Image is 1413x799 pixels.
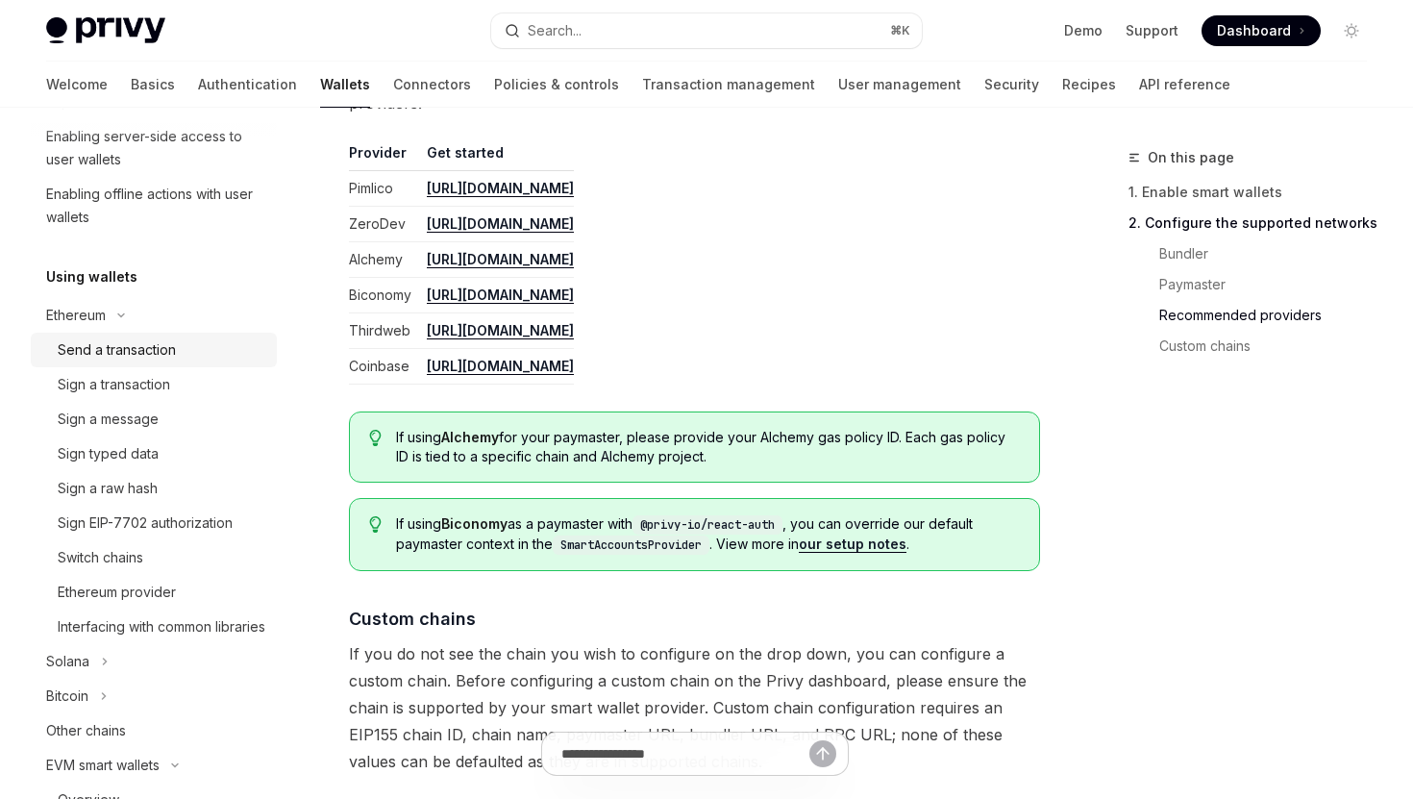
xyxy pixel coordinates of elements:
[46,304,106,327] div: Ethereum
[58,442,159,465] div: Sign typed data
[561,733,809,775] input: Ask a question...
[349,640,1040,775] span: If you do not see the chain you wish to configure on the drop down, you can configure a custom ch...
[553,536,709,555] code: SmartAccountsProvider
[1139,62,1230,108] a: API reference
[1217,21,1291,40] span: Dashboard
[349,206,419,241] td: ZeroDev
[46,754,160,777] div: EVM smart wallets
[46,125,265,171] div: Enabling server-side access to user wallets
[31,367,277,402] a: Sign a transaction
[31,437,277,471] a: Sign typed data
[1128,177,1382,208] a: 1. Enable smart wallets
[799,536,906,553] a: our setup notes
[349,348,419,384] td: Coinbase
[1128,208,1382,238] a: 2. Configure the supported networks
[46,685,88,708] div: Bitcoin
[31,471,277,506] a: Sign a raw hash
[31,540,277,575] a: Switch chains
[349,606,476,632] span: Custom chains
[396,514,1020,555] span: If using as a paymaster with , you can override our default paymaster context in the . View more ...
[1128,331,1382,362] a: Custom chains
[1126,21,1178,40] a: Support
[58,338,176,362] div: Send a transaction
[58,408,159,431] div: Sign a message
[369,516,383,534] svg: Tip
[349,277,419,312] td: Biconomy
[131,62,175,108] a: Basics
[31,333,277,367] a: Send a transaction
[838,62,961,108] a: User management
[427,322,574,339] a: [URL][DOMAIN_NAME]
[46,17,165,44] img: light logo
[46,62,108,108] a: Welcome
[1336,15,1367,46] button: Toggle dark mode
[46,265,137,288] h5: Using wallets
[528,19,582,42] div: Search...
[491,13,921,48] button: Open search
[427,358,574,375] a: [URL][DOMAIN_NAME]
[58,373,170,396] div: Sign a transaction
[1064,21,1103,40] a: Demo
[31,679,277,713] button: Toggle Bitcoin section
[441,429,499,445] strong: Alchemy
[890,23,910,38] span: ⌘ K
[320,62,370,108] a: Wallets
[31,119,277,177] a: Enabling server-side access to user wallets
[1128,300,1382,331] a: Recommended providers
[393,62,471,108] a: Connectors
[809,740,836,767] button: Send message
[46,719,126,742] div: Other chains
[1128,269,1382,300] a: Paymaster
[427,287,574,304] a: [URL][DOMAIN_NAME]
[494,62,619,108] a: Policies & controls
[984,62,1039,108] a: Security
[46,183,265,229] div: Enabling offline actions with user wallets
[31,713,277,748] a: Other chains
[369,430,383,447] svg: Tip
[31,610,277,644] a: Interfacing with common libraries
[31,506,277,540] a: Sign EIP-7702 authorization
[349,312,419,348] td: Thirdweb
[58,581,176,604] div: Ethereum provider
[198,62,297,108] a: Authentication
[31,298,277,333] button: Toggle Ethereum section
[31,575,277,610] a: Ethereum provider
[419,143,574,171] th: Get started
[1148,146,1234,169] span: On this page
[58,512,233,535] div: Sign EIP-7702 authorization
[46,650,89,673] div: Solana
[349,170,419,206] td: Pimlico
[1202,15,1321,46] a: Dashboard
[1062,62,1116,108] a: Recipes
[349,241,419,277] td: Alchemy
[31,402,277,437] a: Sign a message
[58,546,143,569] div: Switch chains
[642,62,815,108] a: Transaction management
[427,215,574,233] a: [URL][DOMAIN_NAME]
[427,180,574,197] a: [URL][DOMAIN_NAME]
[58,615,265,638] div: Interfacing with common libraries
[349,143,419,171] th: Provider
[632,515,782,535] code: @privy-io/react-auth
[31,177,277,235] a: Enabling offline actions with user wallets
[58,477,158,500] div: Sign a raw hash
[31,644,277,679] button: Toggle Solana section
[396,428,1020,466] span: If using for your paymaster, please provide your Alchemy gas policy ID. Each gas policy ID is tie...
[31,748,277,783] button: Toggle EVM smart wallets section
[1128,238,1382,269] a: Bundler
[427,251,574,268] a: [URL][DOMAIN_NAME]
[441,515,508,532] strong: Biconomy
